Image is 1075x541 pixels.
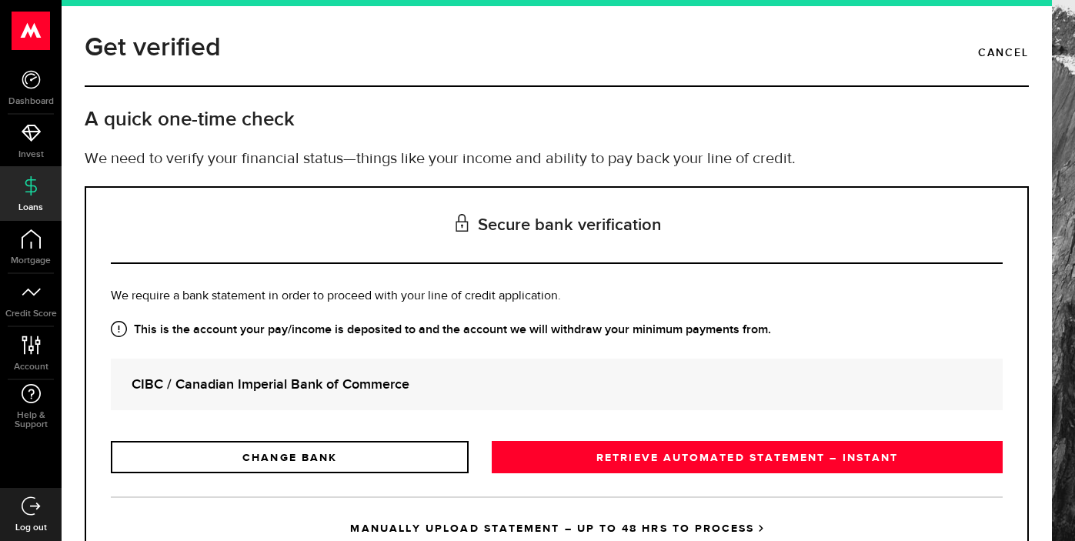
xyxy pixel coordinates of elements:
[111,188,1003,264] h3: Secure bank verification
[978,40,1029,66] a: Cancel
[1010,476,1075,541] iframe: LiveChat chat widget
[85,28,221,68] h1: Get verified
[111,441,469,473] a: CHANGE BANK
[85,148,1029,171] p: We need to verify your financial status—things like your income and ability to pay back your line...
[132,374,982,395] strong: CIBC / Canadian Imperial Bank of Commerce
[85,107,1029,132] h2: A quick one-time check
[492,441,1003,473] a: RETRIEVE AUTOMATED STATEMENT – INSTANT
[111,321,1003,339] strong: This is the account your pay/income is deposited to and the account we will withdraw your minimum...
[111,290,561,302] span: We require a bank statement in order to proceed with your line of credit application.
